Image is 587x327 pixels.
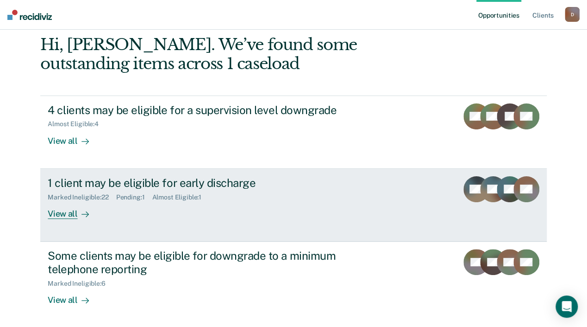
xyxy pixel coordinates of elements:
[48,120,106,128] div: Almost Eligible : 4
[48,249,373,276] div: Some clients may be eligible for downgrade to a minimum telephone reporting
[40,96,546,169] a: 4 clients may be eligible for a supervision level downgradeAlmost Eligible:4View all
[556,295,578,318] div: Open Intercom Messenger
[7,10,52,20] img: Recidiviz
[48,287,100,305] div: View all
[116,193,152,201] div: Pending : 1
[48,193,116,201] div: Marked Ineligible : 22
[40,169,546,242] a: 1 client may be eligible for early dischargeMarked Ineligible:22Pending:1Almost Eligible:1View all
[48,280,112,288] div: Marked Ineligible : 6
[48,103,373,117] div: 4 clients may be eligible for a supervision level downgrade
[40,35,445,73] div: Hi, [PERSON_NAME]. We’ve found some outstanding items across 1 caseload
[152,193,209,201] div: Almost Eligible : 1
[565,7,580,22] button: D
[48,201,100,219] div: View all
[48,176,373,190] div: 1 client may be eligible for early discharge
[48,128,100,146] div: View all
